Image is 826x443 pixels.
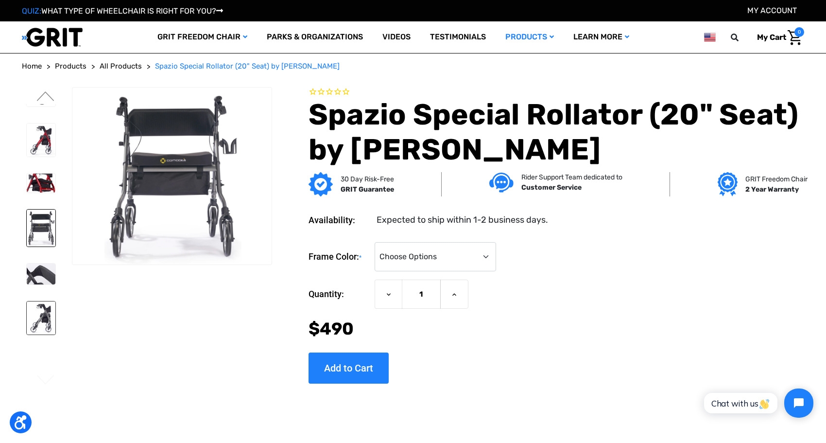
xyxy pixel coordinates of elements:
a: Home [22,61,42,72]
a: GRIT Freedom Chair [148,21,257,53]
strong: Customer Service [521,183,582,192]
label: Frame Color: [309,242,370,272]
a: Cart with 0 items [750,27,804,48]
img: Spazio Special Rollator (20" Seat) by Comodita [27,210,55,246]
span: Spazio Special Rollator (20" Seat) by [PERSON_NAME] [155,62,340,71]
img: Spazio Special Rollator (20" Seat) by Comodita [27,124,55,157]
input: Search [735,27,750,48]
strong: GRIT Guarantee [341,185,394,194]
a: Spazio Special Rollator (20" Seat) by [PERSON_NAME] [155,61,340,72]
h1: Spazio Special Rollator (20" Seat) by [PERSON_NAME] [309,97,804,167]
span: All Products [100,62,142,71]
span: 0 [794,27,804,37]
dd: Expected to ship within 1-2 business days. [377,213,548,227]
span: Home [22,62,42,71]
a: Testimonials [420,21,496,53]
span: Rated 0.0 out of 5 stars 0 reviews [309,87,804,98]
span: $490 [309,319,354,339]
p: GRIT Freedom Chair [745,174,808,184]
iframe: Tidio Chat [693,380,822,426]
a: QUIZ:WHAT TYPE OF WHEELCHAIR IS RIGHT FOR YOU? [22,6,223,16]
span: QUIZ: [22,6,41,16]
a: Parks & Organizations [257,21,373,53]
img: GRIT All-Terrain Wheelchair and Mobility Equipment [22,27,83,47]
a: All Products [100,61,142,72]
nav: Breadcrumb [22,61,804,72]
a: Account [747,6,797,15]
p: 30 Day Risk-Free [341,174,394,184]
input: Add to Cart [309,353,389,384]
img: us.png [704,31,716,43]
dt: Availability: [309,213,370,227]
img: Spazio Special Rollator (20" Seat) by Comodita [27,174,55,193]
button: Go to slide 2 of 2 [35,91,56,103]
img: Cart [788,30,802,45]
button: Go to slide 2 of 2 [35,375,56,387]
strong: 2 Year Warranty [745,185,799,194]
a: Products [55,61,86,72]
span: My Cart [757,33,786,42]
a: Learn More [564,21,639,53]
img: Spazio Special Rollator (20" Seat) by Comodita [27,301,55,335]
a: Videos [373,21,420,53]
a: Products [496,21,564,53]
img: Customer service [489,173,514,193]
p: Rider Support Team dedicated to [521,172,622,182]
img: Grit freedom [718,172,738,196]
img: Spazio Special Rollator (20" Seat) by Comodita [72,88,272,265]
img: GRIT Guarantee [309,172,333,196]
span: Products [55,62,86,71]
label: Quantity: [309,280,370,309]
img: Spazio Special Rollator (20" Seat) by Comodita [27,264,55,285]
